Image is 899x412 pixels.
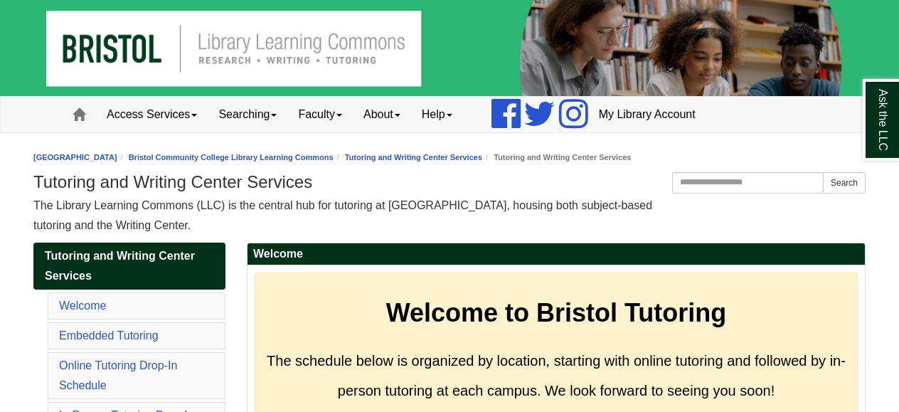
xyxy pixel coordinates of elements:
a: Welcome [59,300,106,312]
span: The Library Learning Commons (LLC) is the central hub for tutoring at [GEOGRAPHIC_DATA], housing ... [33,199,652,231]
a: Online Tutoring Drop-In Schedule [59,359,177,391]
a: Embedded Tutoring [59,329,159,342]
strong: Welcome to Bristol Tutoring [386,298,727,327]
a: Help [411,97,463,132]
span: The schedule below is organized by location, starting with online tutoring and followed by in-per... [267,353,846,398]
h2: Welcome [248,243,865,265]
li: Tutoring and Writing Center Services [482,151,631,164]
a: About [353,97,411,132]
a: Access Services [96,97,208,132]
a: Tutoring and Writing Center Services [345,153,482,162]
a: Tutoring and Writing Center Services [33,243,225,290]
a: My Library Account [588,97,706,132]
nav: breadcrumb [33,151,866,164]
span: Tutoring and Writing Center Services [45,250,195,282]
button: Search [823,172,866,194]
a: Faculty [287,97,353,132]
a: Bristol Community College Library Learning Commons [129,153,334,162]
h1: Tutoring and Writing Center Services [33,172,866,192]
a: [GEOGRAPHIC_DATA] [33,153,117,162]
a: Searching [208,97,287,132]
